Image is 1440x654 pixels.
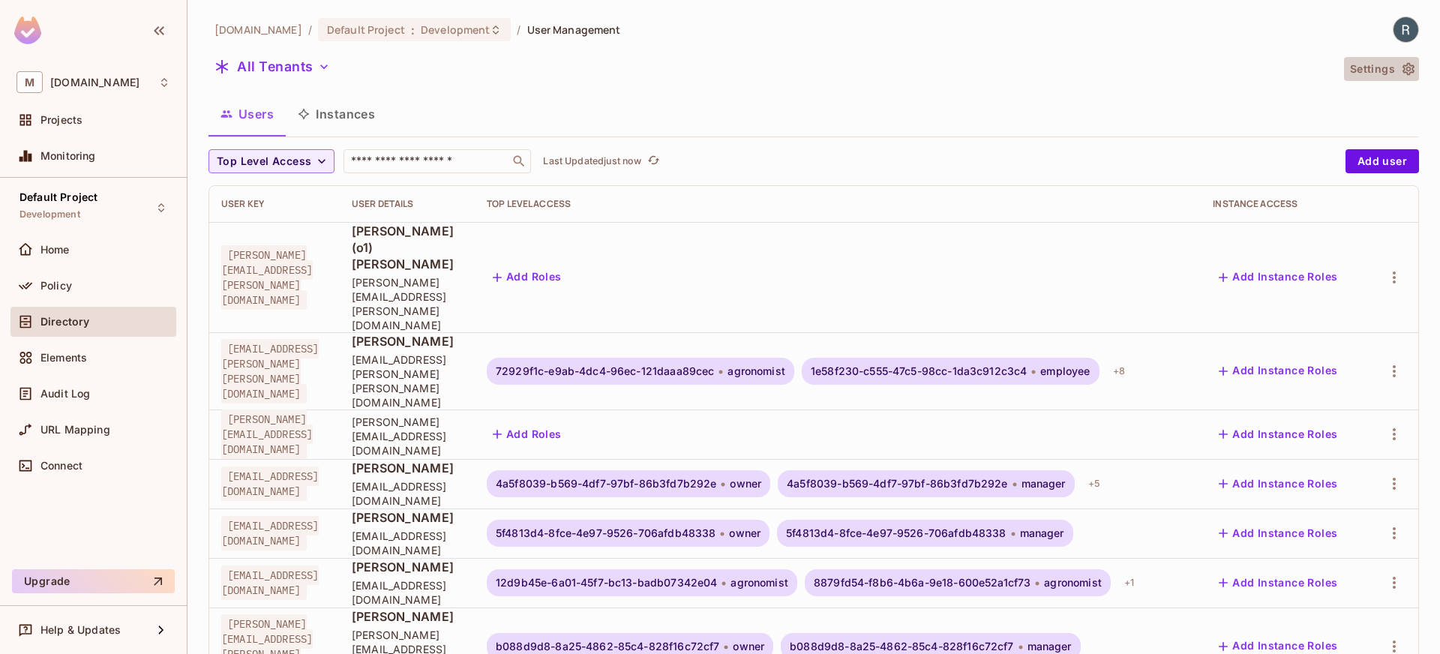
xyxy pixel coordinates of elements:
div: + 1 [1118,571,1140,595]
span: employee [1040,365,1090,377]
span: [EMAIL_ADDRESS][PERSON_NAME][PERSON_NAME][DOMAIN_NAME] [221,339,319,403]
span: 4a5f8039-b569-4df7-97bf-86b3fd7b292e [787,478,1007,490]
span: Default Project [19,191,97,203]
li: / [308,22,312,37]
span: Directory [40,316,89,328]
span: Top Level Access [217,152,311,171]
span: owner [730,478,761,490]
span: Policy [40,280,72,292]
span: Monitoring [40,150,96,162]
div: Top Level Access [487,198,1189,210]
span: URL Mapping [40,424,110,436]
div: + 5 [1082,472,1106,496]
span: refresh [647,154,660,169]
span: [EMAIL_ADDRESS][DOMAIN_NAME] [352,529,463,557]
span: 8879fd54-f8b6-4b6a-9e18-600e52a1cf73 [814,577,1030,589]
span: Development [19,208,80,220]
li: / [517,22,520,37]
span: [PERSON_NAME] (o1) [PERSON_NAME] [352,223,463,272]
span: [PERSON_NAME] [352,608,463,625]
button: Add Instance Roles [1213,359,1343,383]
span: [PERSON_NAME] [352,509,463,526]
button: Add user [1345,149,1419,173]
button: Top Level Access [208,149,334,173]
span: Elements [40,352,87,364]
span: [PERSON_NAME][EMAIL_ADDRESS][PERSON_NAME][DOMAIN_NAME] [352,275,463,332]
span: Home [40,244,70,256]
span: agronomist [727,365,785,377]
span: [EMAIL_ADDRESS][DOMAIN_NAME] [221,466,319,501]
span: Default Project [327,22,405,37]
button: Add Instance Roles [1213,422,1343,446]
span: [EMAIL_ADDRESS][DOMAIN_NAME] [352,479,463,508]
img: SReyMgAAAABJRU5ErkJggg== [14,16,41,44]
span: [PERSON_NAME][EMAIL_ADDRESS][PERSON_NAME][DOMAIN_NAME] [221,245,313,310]
span: [EMAIL_ADDRESS][DOMAIN_NAME] [352,578,463,607]
span: 1e58f230-c555-47c5-98cc-1da3c912c3c4 [811,365,1027,377]
span: owner [729,527,760,539]
span: 72929f1c-e9ab-4dc4-96ec-121daaa89cec [496,365,714,377]
button: Settings [1344,57,1419,81]
div: User Details [352,198,463,210]
span: [PERSON_NAME][EMAIL_ADDRESS][DOMAIN_NAME] [352,415,463,457]
span: [EMAIL_ADDRESS][PERSON_NAME][PERSON_NAME][DOMAIN_NAME] [352,352,463,409]
span: [PERSON_NAME] [352,460,463,476]
span: [EMAIL_ADDRESS][DOMAIN_NAME] [221,516,319,550]
button: Add Instance Roles [1213,571,1343,595]
button: refresh [644,152,662,170]
span: agronomist [730,577,788,589]
button: Add Roles [487,422,568,446]
img: Robin Simard [1393,17,1418,42]
button: Add Roles [487,265,568,289]
p: Last Updated just now [543,155,641,167]
button: Upgrade [12,569,175,593]
span: b088d9d8-8a25-4862-85c4-828f16c72cf7 [496,640,719,652]
span: Workspace: msfourrager.com [50,76,139,88]
span: b088d9d8-8a25-4862-85c4-828f16c72cf7 [790,640,1013,652]
span: Help & Updates [40,624,121,636]
span: Development [421,22,490,37]
button: All Tenants [208,55,336,79]
span: 5f4813d4-8fce-4e97-9526-706afdb48338 [496,527,715,539]
span: manager [1021,478,1066,490]
span: 5f4813d4-8fce-4e97-9526-706afdb48338 [786,527,1006,539]
button: Add Instance Roles [1213,472,1343,496]
div: + 8 [1107,359,1131,383]
span: owner [733,640,764,652]
span: manager [1027,640,1072,652]
span: Audit Log [40,388,90,400]
button: Users [208,95,286,133]
span: manager [1020,527,1064,539]
span: [PERSON_NAME] [352,333,463,349]
span: agronomist [1044,577,1102,589]
span: [PERSON_NAME] [352,559,463,575]
span: 12d9b45e-6a01-45f7-bc13-badb07342e04 [496,577,717,589]
button: Add Instance Roles [1213,521,1343,545]
div: Instance Access [1213,198,1354,210]
span: [PERSON_NAME][EMAIL_ADDRESS][DOMAIN_NAME] [221,409,313,459]
span: M [16,71,43,93]
span: Projects [40,114,82,126]
span: [EMAIL_ADDRESS][DOMAIN_NAME] [221,565,319,600]
span: 4a5f8039-b569-4df7-97bf-86b3fd7b292e [496,478,716,490]
span: Connect [40,460,82,472]
span: Click to refresh data [641,152,662,170]
button: Instances [286,95,387,133]
button: Add Instance Roles [1213,265,1343,289]
div: User Key [221,198,328,210]
span: User Management [527,22,621,37]
span: : [410,24,415,36]
span: the active workspace [214,22,302,37]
